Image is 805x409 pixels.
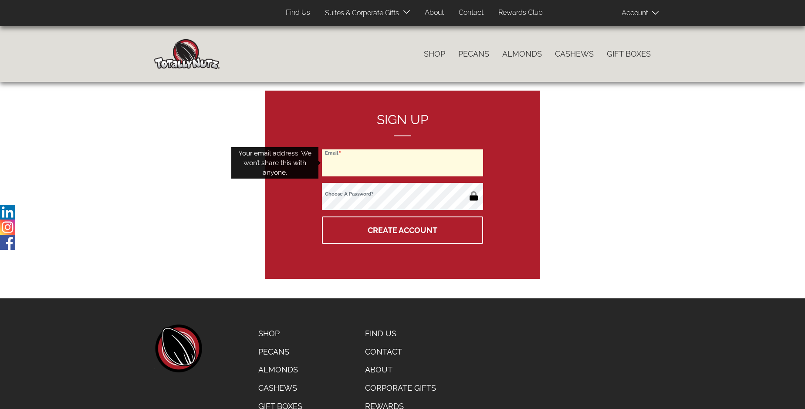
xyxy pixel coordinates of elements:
a: Gift Boxes [600,45,657,63]
a: About [359,361,444,379]
a: Shop [252,324,309,343]
a: Cashews [252,379,309,397]
a: Shop [417,45,452,63]
a: Almonds [496,45,548,63]
h2: Sign up [322,112,483,136]
a: home [154,324,202,372]
div: Your email address. We won’t share this with anyone. [231,147,318,179]
a: Pecans [452,45,496,63]
a: About [418,4,450,21]
a: Find Us [359,324,444,343]
a: Pecans [252,343,309,361]
a: Find Us [279,4,317,21]
input: Email [322,149,483,176]
a: Contact [452,4,490,21]
a: Contact [359,343,444,361]
a: Rewards Club [492,4,549,21]
img: Home [154,39,220,69]
a: Cashews [548,45,600,63]
a: Almonds [252,361,309,379]
a: Suites & Corporate Gifts [318,5,402,22]
button: Create Account [322,216,483,244]
a: Corporate Gifts [359,379,444,397]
